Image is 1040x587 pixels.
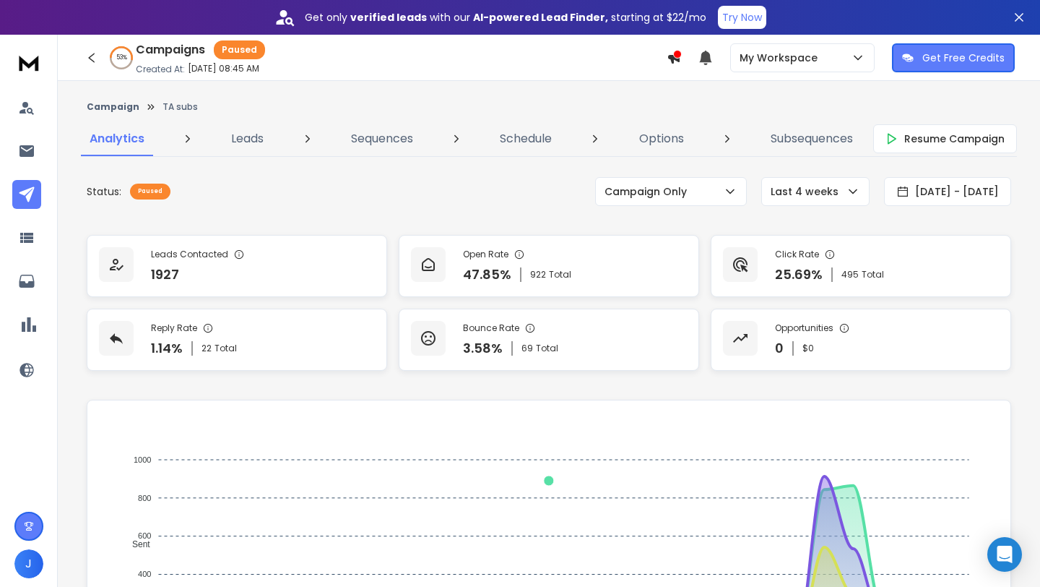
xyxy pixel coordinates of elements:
[771,184,844,199] p: Last 4 weeks
[500,130,552,147] p: Schedule
[922,51,1005,65] p: Get Free Credits
[399,235,699,297] a: Open Rate47.85%922Total
[136,64,185,75] p: Created At:
[14,549,43,578] button: J
[151,338,183,359] p: 1.14 %
[231,130,264,147] p: Leads
[771,130,853,147] p: Subsequences
[630,121,693,156] a: Options
[521,343,533,354] span: 69
[549,269,571,280] span: Total
[463,249,508,260] p: Open Rate
[138,570,151,578] tspan: 400
[201,343,212,354] span: 22
[775,265,823,285] p: 25.69 %
[862,269,884,280] span: Total
[399,309,699,371] a: Bounce Rate3.58%69Total
[463,265,511,285] p: 47.85 %
[775,338,784,359] p: 0
[722,10,762,25] p: Try Now
[841,269,859,280] span: 495
[134,455,151,464] tspan: 1000
[740,51,823,65] p: My Workspace
[87,309,387,371] a: Reply Rate1.14%22Total
[162,101,198,113] p: TA subs
[762,121,862,156] a: Subsequences
[350,10,427,25] strong: verified leads
[775,249,819,260] p: Click Rate
[711,309,1011,371] a: Opportunities0$0
[81,121,153,156] a: Analytics
[530,269,546,280] span: 922
[138,494,151,502] tspan: 800
[536,343,558,354] span: Total
[873,124,1017,153] button: Resume Campaign
[151,249,228,260] p: Leads Contacted
[342,121,422,156] a: Sequences
[14,49,43,76] img: logo
[987,537,1022,572] div: Open Intercom Messenger
[214,40,265,59] div: Paused
[87,235,387,297] a: Leads Contacted1927
[305,10,706,25] p: Get only with our starting at $22/mo
[121,539,150,549] span: Sent
[718,6,766,29] button: Try Now
[90,130,144,147] p: Analytics
[604,184,693,199] p: Campaign Only
[463,322,519,334] p: Bounce Rate
[87,184,121,199] p: Status:
[463,338,503,359] p: 3.58 %
[151,322,197,334] p: Reply Rate
[884,177,1011,206] button: [DATE] - [DATE]
[214,343,237,354] span: Total
[351,130,413,147] p: Sequences
[775,322,833,334] p: Opportunities
[87,101,139,113] button: Campaign
[802,343,814,354] p: $ 0
[491,121,560,156] a: Schedule
[116,53,127,62] p: 53 %
[473,10,608,25] strong: AI-powered Lead Finder,
[639,130,684,147] p: Options
[188,63,259,74] p: [DATE] 08:45 AM
[222,121,272,156] a: Leads
[138,531,151,540] tspan: 600
[711,235,1011,297] a: Click Rate25.69%495Total
[136,41,205,59] h1: Campaigns
[151,265,179,285] p: 1927
[892,43,1015,72] button: Get Free Credits
[130,184,170,200] div: Paused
